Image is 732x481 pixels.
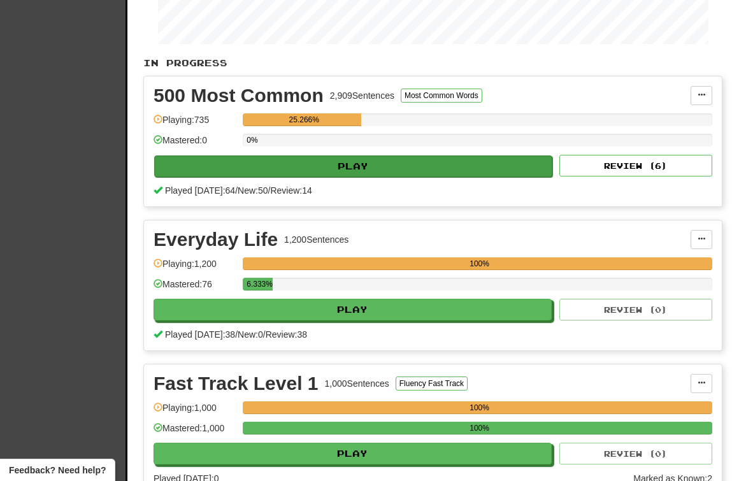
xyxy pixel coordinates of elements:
[247,257,712,270] div: 100%
[268,185,271,196] span: /
[154,401,236,422] div: Playing: 1,000
[238,185,268,196] span: New: 50
[9,464,106,477] span: Open feedback widget
[266,329,307,340] span: Review: 38
[238,329,263,340] span: New: 0
[263,329,266,340] span: /
[247,401,712,414] div: 100%
[154,230,278,249] div: Everyday Life
[559,155,712,176] button: Review (6)
[235,185,238,196] span: /
[396,377,468,391] button: Fluency Fast Track
[154,299,552,320] button: Play
[559,299,712,320] button: Review (0)
[165,329,235,340] span: Played [DATE]: 38
[284,233,348,246] div: 1,200 Sentences
[330,89,394,102] div: 2,909 Sentences
[154,443,552,464] button: Play
[154,86,324,105] div: 500 Most Common
[154,278,236,299] div: Mastered: 76
[401,89,482,103] button: Most Common Words
[247,422,712,434] div: 100%
[165,185,235,196] span: Played [DATE]: 64
[154,134,236,155] div: Mastered: 0
[247,278,272,291] div: 6.333%
[559,443,712,464] button: Review (0)
[143,57,722,69] p: In Progress
[154,113,236,134] div: Playing: 735
[154,374,319,393] div: Fast Track Level 1
[247,113,361,126] div: 25.266%
[154,257,236,278] div: Playing: 1,200
[154,422,236,443] div: Mastered: 1,000
[235,329,238,340] span: /
[270,185,312,196] span: Review: 14
[154,155,552,177] button: Play
[325,377,389,390] div: 1,000 Sentences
